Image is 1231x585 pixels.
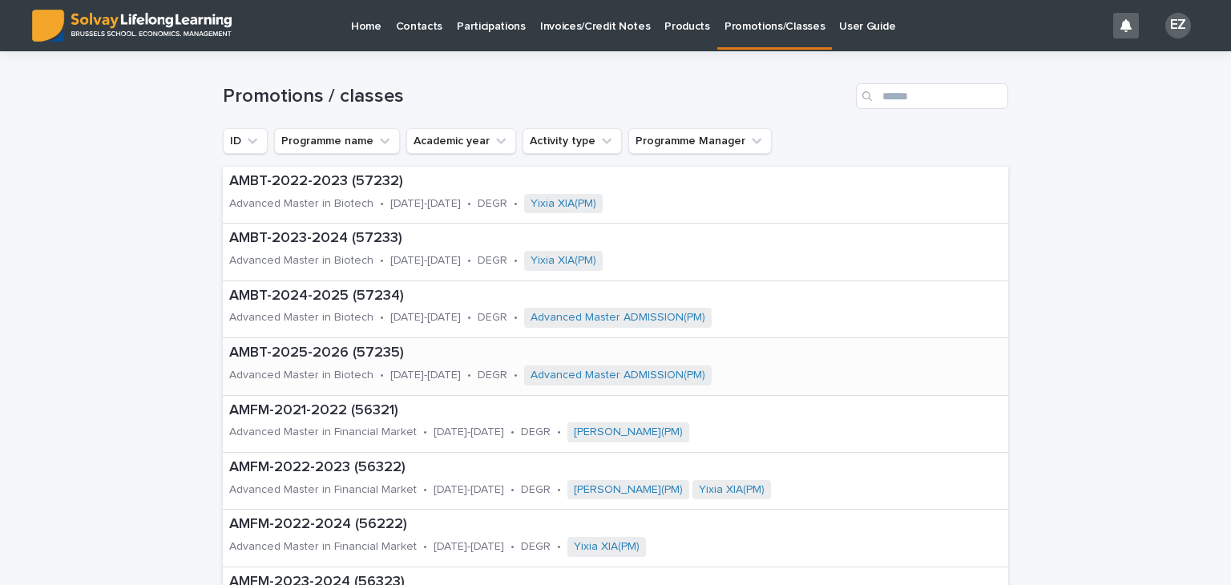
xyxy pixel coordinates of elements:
a: Yixia XIA(PM) [531,254,596,268]
p: • [380,197,384,211]
p: • [467,369,471,382]
h1: Promotions / classes [223,85,850,108]
img: ED0IkcNQHGZZMpCVrDht [32,10,232,42]
a: Advanced Master ADMISSION(PM) [531,369,705,382]
a: [PERSON_NAME](PM) [574,483,683,497]
p: Advanced Master in Biotech [229,369,373,382]
p: • [514,197,518,211]
p: • [514,254,518,268]
p: AMFM-2022-2023 (56322) [229,459,950,477]
a: [PERSON_NAME](PM) [574,426,683,439]
p: [DATE]-[DATE] [390,311,461,325]
p: • [380,369,384,382]
p: • [511,540,515,554]
p: • [557,483,561,497]
a: Yixia XIA(PM) [531,197,596,211]
p: • [511,426,515,439]
p: • [380,254,384,268]
p: [DATE]-[DATE] [390,254,461,268]
a: Advanced Master ADMISSION(PM) [531,311,705,325]
a: AMFM-2021-2022 (56321)Advanced Master in Financial Market•[DATE]-[DATE]•DEGR•[PERSON_NAME](PM) [223,396,1008,453]
p: DEGR [521,483,551,497]
a: AMFM-2022-2023 (56322)Advanced Master in Financial Market•[DATE]-[DATE]•DEGR•[PERSON_NAME](PM) Yi... [223,453,1008,510]
p: AMFM-2021-2022 (56321) [229,402,862,420]
a: AMFM-2022-2024 (56222)Advanced Master in Financial Market•[DATE]-[DATE]•DEGR•Yixia XIA(PM) [223,510,1008,567]
div: EZ [1165,13,1191,38]
p: [DATE]-[DATE] [390,369,461,382]
p: • [467,254,471,268]
p: • [514,369,518,382]
a: AMBT-2025-2026 (57235)Advanced Master in Biotech•[DATE]-[DATE]•DEGR•Advanced Master ADMISSION(PM) [223,338,1008,395]
p: • [557,540,561,554]
p: • [423,483,427,497]
p: • [467,311,471,325]
p: [DATE]-[DATE] [390,197,461,211]
p: [DATE]-[DATE] [434,483,504,497]
p: [DATE]-[DATE] [434,426,504,439]
p: • [380,311,384,325]
p: DEGR [521,426,551,439]
button: Activity type [523,128,622,154]
p: AMBT-2025-2026 (57235) [229,345,890,362]
p: • [423,540,427,554]
input: Search [856,83,1008,109]
p: DEGR [478,311,507,325]
p: • [511,483,515,497]
p: Advanced Master in Financial Market [229,426,417,439]
p: • [423,426,427,439]
p: Advanced Master in Biotech [229,197,373,211]
button: Programme name [274,128,400,154]
a: Yixia XIA(PM) [574,540,640,554]
p: DEGR [478,369,507,382]
p: DEGR [478,254,507,268]
p: AMBT-2022-2023 (57232) [229,173,780,191]
a: AMBT-2022-2023 (57232)Advanced Master in Biotech•[DATE]-[DATE]•DEGR•Yixia XIA(PM) [223,167,1008,224]
p: AMFM-2022-2024 (56222) [229,516,827,534]
p: • [557,426,561,439]
button: Academic year [406,128,516,154]
p: DEGR [478,197,507,211]
p: • [514,311,518,325]
p: Advanced Master in Financial Market [229,483,417,497]
p: [DATE]-[DATE] [434,540,504,554]
button: Programme Manager [628,128,772,154]
p: • [467,197,471,211]
p: Advanced Master in Biotech [229,254,373,268]
p: AMBT-2023-2024 (57233) [229,230,779,248]
a: AMBT-2024-2025 (57234)Advanced Master in Biotech•[DATE]-[DATE]•DEGR•Advanced Master ADMISSION(PM) [223,281,1008,338]
p: DEGR [521,540,551,554]
p: Advanced Master in Biotech [229,311,373,325]
p: Advanced Master in Financial Market [229,540,417,554]
p: AMBT-2024-2025 (57234) [229,288,890,305]
a: Yixia XIA(PM) [699,483,765,497]
button: ID [223,128,268,154]
a: AMBT-2023-2024 (57233)Advanced Master in Biotech•[DATE]-[DATE]•DEGR•Yixia XIA(PM) [223,224,1008,280]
